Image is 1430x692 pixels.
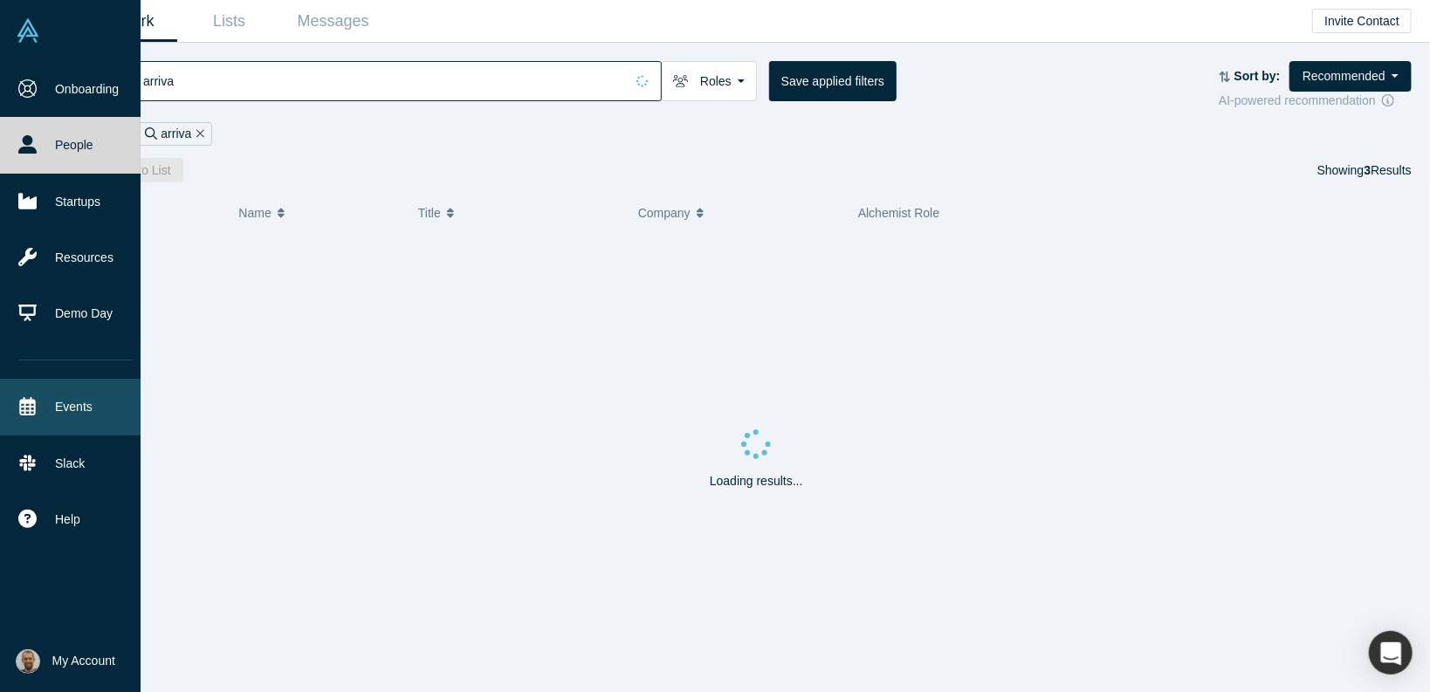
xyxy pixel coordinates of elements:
img: Alchemist Vault Logo [16,18,40,43]
strong: 3 [1365,163,1372,177]
span: My Account [52,652,115,670]
button: Title [418,195,620,231]
span: Title [418,195,441,231]
a: Lists [177,1,281,42]
span: Name [238,195,271,231]
span: Company [638,195,691,231]
p: Loading results... [710,472,803,490]
div: arriva [137,122,212,146]
button: Roles [661,61,757,101]
button: Company [638,195,840,231]
button: Save applied filters [769,61,897,101]
button: Add to List [101,158,183,182]
span: Results [1365,163,1412,177]
div: Showing [1317,158,1412,182]
button: Recommended [1289,61,1412,92]
button: Name [238,195,400,231]
a: Messages [281,1,385,42]
button: Remove Filter [191,124,204,144]
input: Search by name, title, company, summary, expertise, investment criteria or topics of focus [141,60,624,101]
button: My Account [16,649,115,674]
button: Invite Contact [1312,9,1412,33]
span: Alchemist Role [858,206,939,220]
img: Yaroslav Parkhisenko's Account [16,649,40,674]
strong: Sort by: [1234,69,1281,83]
div: AI-powered recommendation [1219,92,1412,110]
span: Help [55,510,80,529]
